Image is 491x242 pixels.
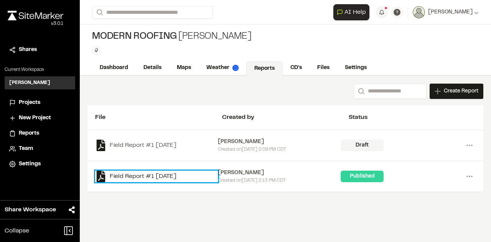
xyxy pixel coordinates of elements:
[9,46,71,54] a: Shares
[92,46,101,54] button: Edit Tags
[19,160,41,168] span: Settings
[199,61,246,75] a: Weather
[413,6,425,18] img: User
[337,61,374,75] a: Settings
[246,61,283,76] a: Reports
[19,46,37,54] span: Shares
[341,171,384,182] div: Published
[19,114,51,122] span: New Project
[92,31,177,43] span: Modern Roofing
[9,145,71,153] a: Team
[136,61,169,75] a: Details
[218,138,341,146] div: [PERSON_NAME]
[169,61,199,75] a: Maps
[19,129,39,138] span: Reports
[218,146,341,153] div: Created on [DATE] 2:09 PM CDT
[92,31,252,43] div: [PERSON_NAME]
[8,11,63,20] img: rebrand.png
[333,4,369,20] button: Open AI Assistant
[283,61,310,75] a: CD's
[310,61,337,75] a: Files
[222,113,349,122] div: Created by
[9,79,50,86] h3: [PERSON_NAME]
[428,8,473,16] span: [PERSON_NAME]
[9,129,71,138] a: Reports
[5,226,29,235] span: Collapse
[19,145,33,153] span: Team
[341,140,384,151] div: Draft
[9,114,71,122] a: New Project
[218,169,341,177] div: [PERSON_NAME]
[19,99,40,107] span: Projects
[444,87,478,95] span: Create Report
[354,84,367,99] button: Search
[8,20,63,27] div: Oh geez...please don't...
[413,6,479,18] button: [PERSON_NAME]
[92,61,136,75] a: Dashboard
[95,140,218,151] a: Field Report #1 [DATE]
[232,65,239,71] img: precipai.png
[218,177,341,184] div: Created on [DATE] 2:13 PM CDT
[333,4,372,20] div: Open AI Assistant
[95,171,218,182] a: Field Report #1 [DATE]
[344,8,366,17] span: AI Help
[92,6,106,19] button: Search
[5,66,75,73] p: Current Workspace
[9,99,71,107] a: Projects
[349,113,476,122] div: Status
[9,160,71,168] a: Settings
[95,113,222,122] div: File
[5,205,56,214] span: Share Workspace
